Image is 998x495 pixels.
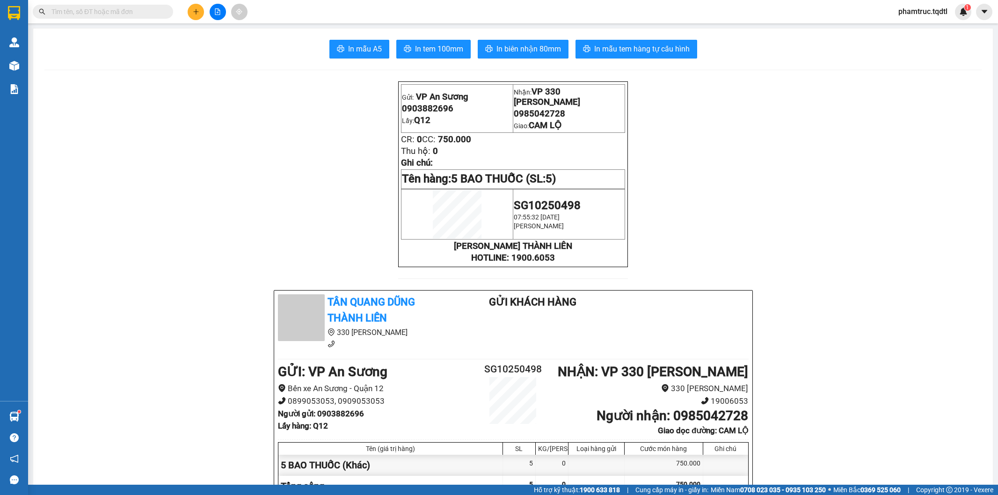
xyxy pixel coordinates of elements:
[337,45,344,54] span: printer
[538,445,566,452] div: KG/[PERSON_NAME]
[401,134,415,145] span: CR:
[701,397,709,405] span: phone
[959,7,968,16] img: icon-new-feature
[18,410,21,413] sup: 1
[966,4,969,11] span: 1
[474,362,553,377] h2: SG10250498
[946,487,953,493] span: copyright
[833,485,901,495] span: Miền Bắc
[278,327,452,338] li: 330 [PERSON_NAME]
[188,4,204,20] button: plus
[860,486,901,494] strong: 0369 525 060
[471,253,555,263] strong: HOTLINE: 1900.6053
[514,213,560,221] span: 07:55:32 [DATE]
[529,120,561,131] span: CAM LỘ
[489,296,576,308] b: Gửi khách hàng
[210,4,226,20] button: file-add
[10,433,19,442] span: question-circle
[503,455,536,476] div: 5
[514,109,565,119] span: 0985042728
[414,115,430,125] span: Q12
[8,6,20,20] img: logo-vxr
[9,37,19,47] img: warehouse-icon
[278,384,286,392] span: environment
[496,43,561,55] span: In biên nhận 80mm
[438,134,471,145] span: 750.000
[10,475,19,484] span: message
[281,480,324,492] span: Tổng cộng
[514,122,561,130] span: Giao:
[964,4,971,11] sup: 1
[908,485,909,495] span: |
[478,40,568,58] button: printerIn biên nhận 80mm
[583,45,590,54] span: printer
[529,480,533,488] span: 5
[558,364,748,379] b: NHẬN : VP 330 [PERSON_NAME]
[236,8,242,15] span: aim
[635,485,708,495] span: Cung cấp máy in - giấy in:
[658,426,748,435] b: Giao dọc đường: CAM LỘ
[534,485,620,495] span: Hỗ trợ kỹ thuật:
[625,455,703,476] div: 750.000
[575,40,697,58] button: printerIn mẫu tem hàng tự cấu hình
[214,8,221,15] span: file-add
[401,158,433,168] span: Ghi chú:
[546,172,556,185] span: 5)
[278,409,364,418] b: Người gửi : 0903882696
[415,43,463,55] span: In tem 100mm
[514,199,581,212] span: SG10250498
[328,296,415,324] b: Tân Quang Dũng Thành Liên
[396,40,471,58] button: printerIn tem 100mm
[404,45,411,54] span: printer
[9,61,19,71] img: warehouse-icon
[402,117,430,124] span: Lấy:
[328,328,335,336] span: environment
[514,87,624,107] p: Nhận:
[661,384,669,392] span: environment
[976,4,992,20] button: caret-down
[401,146,430,156] span: Thu hộ:
[580,486,620,494] strong: 1900 633 818
[39,8,45,15] span: search
[505,445,533,452] div: SL
[828,488,831,492] span: ⚪️
[416,92,468,102] span: VP An Sương
[402,92,512,102] p: Gửi:
[231,4,248,20] button: aim
[278,382,474,395] li: Bến xe An Sương - Quận 12
[9,412,19,422] img: warehouse-icon
[536,455,568,476] div: 0
[348,43,382,55] span: In mẫu A5
[402,103,453,114] span: 0903882696
[278,364,387,379] b: GỬI : VP An Sương
[9,84,19,94] img: solution-icon
[594,43,690,55] span: In mẫu tem hàng tự cấu hình
[514,222,564,230] span: [PERSON_NAME]
[627,485,628,495] span: |
[706,445,746,452] div: Ghi chú
[433,146,438,156] span: 0
[711,485,826,495] span: Miền Nam
[281,445,500,452] div: Tên (giá trị hàng)
[451,172,556,185] span: 5 BAO THUỐC (SL:
[278,395,474,408] li: 0899053053, 0909053053
[740,486,826,494] strong: 0708 023 035 - 0935 103 250
[193,8,199,15] span: plus
[422,134,436,145] span: CC:
[10,454,19,463] span: notification
[627,445,700,452] div: Cước món hàng
[417,134,422,145] span: 0
[402,172,556,185] span: Tên hàng:
[485,45,493,54] span: printer
[597,408,748,423] b: Người nhận : 0985042728
[328,340,335,348] span: phone
[278,455,503,476] div: 5 BAO THUỐC (Khác)
[552,395,748,408] li: 19006053
[514,87,580,107] span: VP 330 [PERSON_NAME]
[329,40,389,58] button: printerIn mẫu A5
[891,6,955,17] span: phamtruc.tqdtl
[676,480,700,488] span: 750.000
[571,445,622,452] div: Loại hàng gửi
[552,382,748,395] li: 330 [PERSON_NAME]
[980,7,989,16] span: caret-down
